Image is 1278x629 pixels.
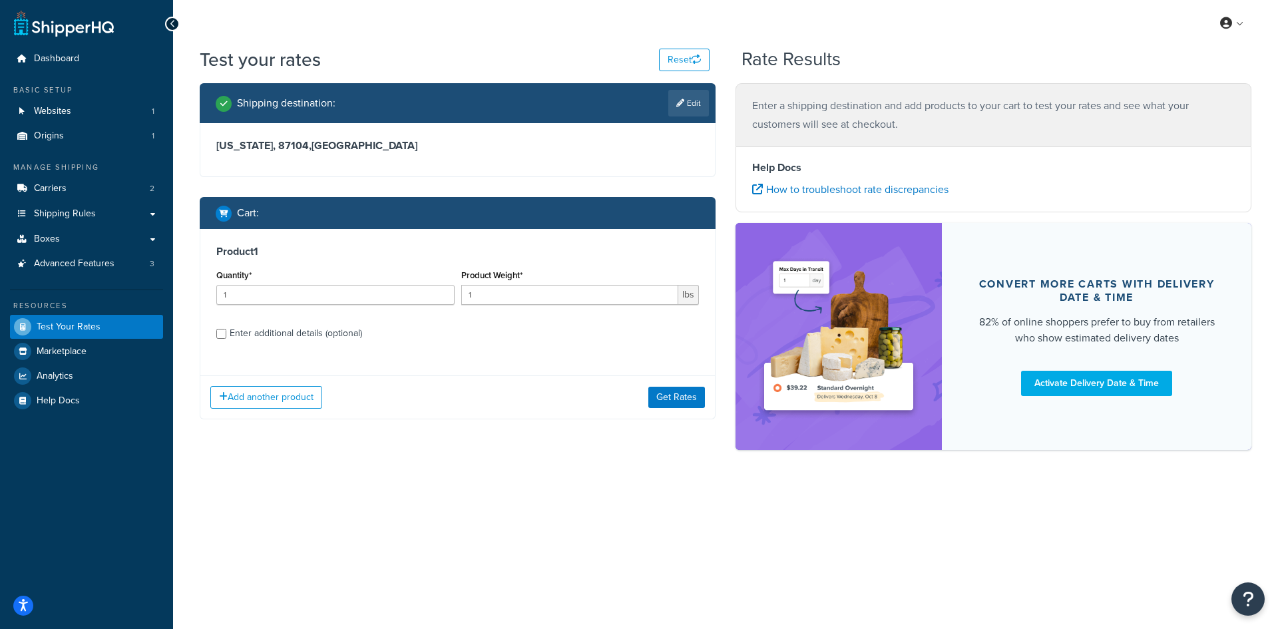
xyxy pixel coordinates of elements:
a: Origins1 [10,124,163,148]
span: 1 [152,130,154,142]
h1: Test your rates [200,47,321,73]
a: Dashboard [10,47,163,71]
input: 0 [216,285,455,305]
a: Activate Delivery Date & Time [1021,371,1172,396]
a: Websites1 [10,99,163,124]
li: Carriers [10,176,163,201]
span: Test Your Rates [37,321,101,333]
span: Marketplace [37,346,87,357]
a: Test Your Rates [10,315,163,339]
input: 0.00 [461,285,679,305]
span: Advanced Features [34,258,114,270]
li: Origins [10,124,163,148]
button: Reset [659,49,710,71]
li: Websites [10,99,163,124]
span: 3 [150,258,154,270]
a: Edit [668,90,709,116]
a: Help Docs [10,389,163,413]
h2: Shipping destination : [237,97,335,109]
span: Boxes [34,234,60,245]
img: feature-image-ddt-36eae7f7280da8017bfb280eaccd9c446f90b1fe08728e4019434db127062ab4.png [755,243,922,430]
span: Shipping Rules [34,208,96,220]
a: Carriers2 [10,176,163,201]
div: 82% of online shoppers prefer to buy from retailers who show estimated delivery dates [974,314,1219,346]
button: Add another product [210,386,322,409]
li: Advanced Features [10,252,163,276]
span: Origins [34,130,64,142]
span: Analytics [37,371,73,382]
a: Boxes [10,227,163,252]
div: Basic Setup [10,85,163,96]
span: Help Docs [37,395,80,407]
button: Get Rates [648,387,705,408]
h4: Help Docs [752,160,1235,176]
span: 1 [152,106,154,117]
span: Carriers [34,183,67,194]
h3: [US_STATE], 87104 , [GEOGRAPHIC_DATA] [216,139,699,152]
input: Enter additional details (optional) [216,329,226,339]
p: Enter a shipping destination and add products to your cart to test your rates and see what your c... [752,97,1235,134]
h2: Cart : [237,207,259,219]
h2: Rate Results [742,49,841,70]
div: Convert more carts with delivery date & time [974,278,1219,304]
a: Marketplace [10,339,163,363]
div: Enter additional details (optional) [230,324,362,343]
h3: Product 1 [216,245,699,258]
a: Advanced Features3 [10,252,163,276]
span: Websites [34,106,71,117]
span: 2 [150,183,154,194]
span: lbs [678,285,699,305]
a: How to troubleshoot rate discrepancies [752,182,949,197]
a: Analytics [10,364,163,388]
a: Shipping Rules [10,202,163,226]
div: Resources [10,300,163,312]
label: Quantity* [216,270,252,280]
label: Product Weight* [461,270,523,280]
button: Open Resource Center [1231,582,1265,616]
div: Manage Shipping [10,162,163,173]
span: Dashboard [34,53,79,65]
